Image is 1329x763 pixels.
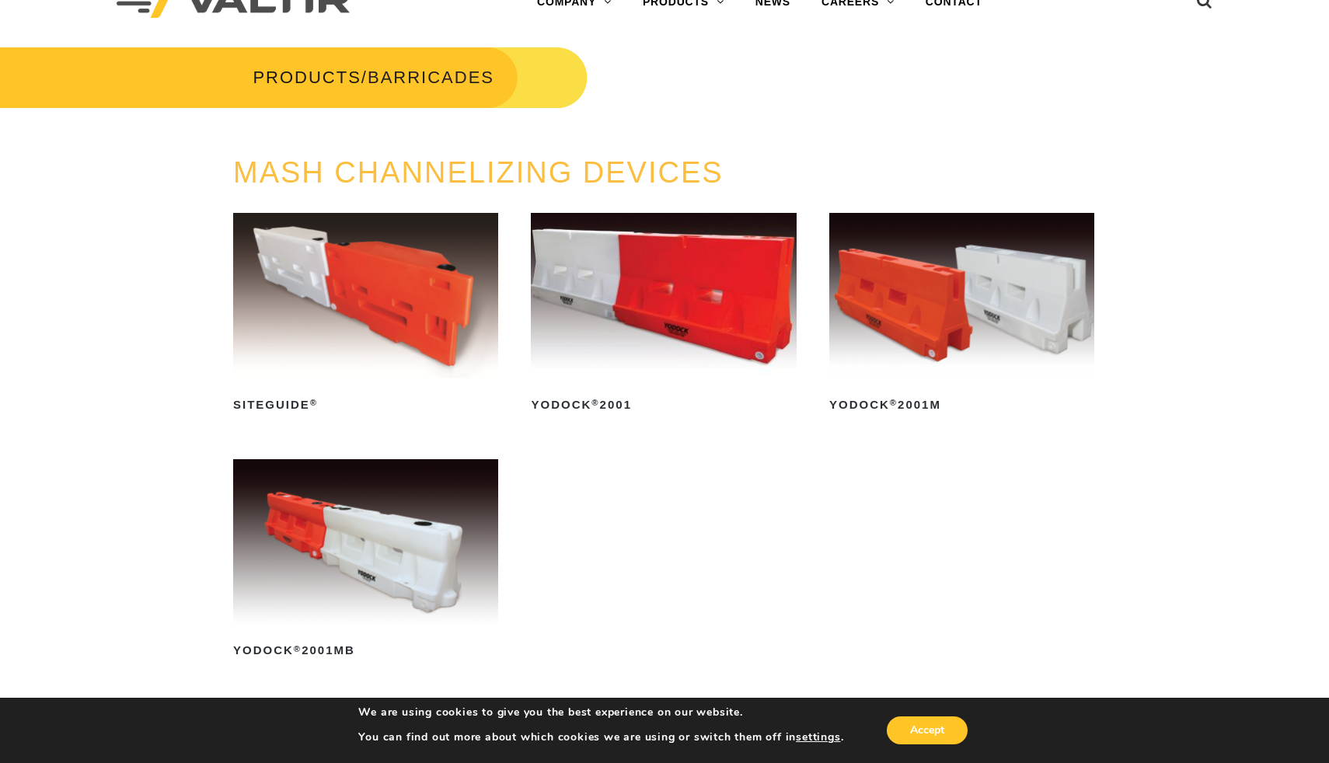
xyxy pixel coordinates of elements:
[796,730,840,744] button: settings
[233,392,498,417] h2: SiteGuide
[233,639,498,664] h2: Yodock 2001MB
[531,213,796,417] a: Yodock®2001
[358,730,843,744] p: You can find out more about which cookies we are using or switch them off in .
[531,392,796,417] h2: Yodock 2001
[233,156,724,189] a: MASH CHANNELIZING DEVICES
[890,398,898,407] sup: ®
[368,68,494,87] span: BARRICADES
[591,398,599,407] sup: ®
[531,213,796,378] img: Yodock 2001 Water Filled Barrier and Barricade
[829,213,1094,417] a: Yodock®2001M
[233,213,498,417] a: SiteGuide®
[887,716,968,744] button: Accept
[358,706,843,719] p: We are using cookies to give you the best experience on our website.
[310,398,318,407] sup: ®
[294,644,302,653] sup: ®
[233,459,498,664] a: Yodock®2001MB
[829,392,1094,417] h2: Yodock 2001M
[253,68,361,87] a: PRODUCTS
